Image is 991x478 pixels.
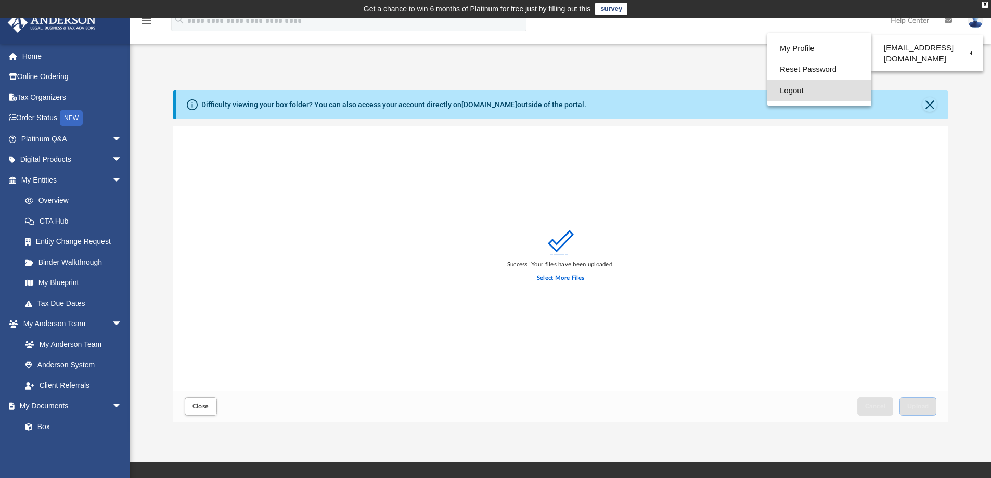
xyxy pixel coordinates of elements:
span: Close [192,403,209,409]
a: Platinum Q&Aarrow_drop_down [7,128,138,149]
button: Close [922,97,937,112]
a: [EMAIL_ADDRESS][DOMAIN_NAME] [871,38,983,69]
div: Upload [173,126,948,422]
a: [DOMAIN_NAME] [461,100,517,109]
a: Logout [767,80,871,101]
i: search [174,14,185,25]
a: Reset Password [767,59,871,80]
a: Order StatusNEW [7,108,138,129]
a: survey [595,3,627,15]
span: arrow_drop_down [112,128,133,150]
a: Binder Walkthrough [15,252,138,273]
div: Difficulty viewing your box folder? You can also access your account directly on outside of the p... [201,99,586,110]
a: Entity Change Request [15,231,138,252]
a: Meeting Minutes [15,437,133,458]
span: arrow_drop_down [112,314,133,335]
a: Box [15,416,127,437]
div: Get a chance to win 6 months of Platinum for free just by filling out this [364,3,591,15]
div: close [982,2,988,8]
a: My Anderson Team [15,334,127,355]
a: Online Ordering [7,67,138,87]
a: My Anderson Teamarrow_drop_down [7,314,133,334]
img: User Pic [968,13,983,28]
a: Anderson System [15,355,133,376]
a: My Entitiesarrow_drop_down [7,170,138,190]
span: Cancel [865,403,886,409]
a: Client Referrals [15,375,133,396]
button: Close [185,397,217,416]
span: arrow_drop_down [112,396,133,417]
a: CTA Hub [15,211,138,231]
button: Cancel [857,397,894,416]
div: NEW [60,110,83,126]
span: Upload [907,403,929,409]
a: My Documentsarrow_drop_down [7,396,133,417]
span: arrow_drop_down [112,149,133,171]
a: Overview [15,190,138,211]
img: Anderson Advisors Platinum Portal [5,12,99,33]
a: Digital Productsarrow_drop_down [7,149,138,170]
button: Upload [899,397,937,416]
a: My Blueprint [15,273,133,293]
a: Tax Organizers [7,87,138,108]
span: arrow_drop_down [112,170,133,191]
a: Tax Due Dates [15,293,138,314]
a: Home [7,46,138,67]
a: menu [140,20,153,27]
i: menu [140,15,153,27]
div: Success! Your files have been uploaded. [507,260,614,269]
a: My Profile [767,38,871,59]
label: Select More Files [537,274,584,283]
